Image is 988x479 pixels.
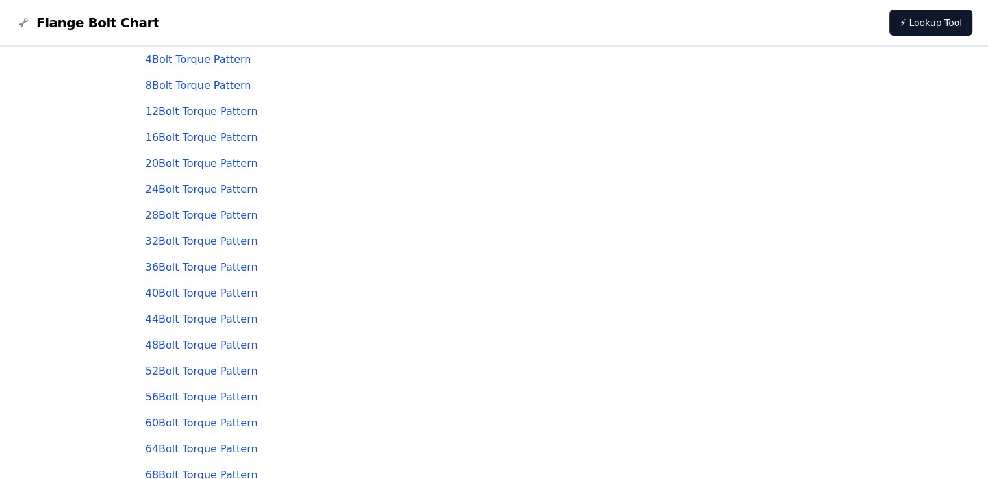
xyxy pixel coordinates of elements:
[146,53,251,66] a: 4Bolt Torque Pattern
[146,183,258,195] a: 24Bolt Torque Pattern
[146,417,258,429] a: 60Bolt Torque Pattern
[16,15,31,31] img: Flange Bolt Chart Logo
[146,131,258,143] a: 16Bolt Torque Pattern
[889,10,972,36] a: ⚡ Lookup Tool
[146,443,258,455] a: 64Bolt Torque Pattern
[36,14,159,32] span: Flange Bolt Chart
[146,235,258,247] a: 32Bolt Torque Pattern
[146,209,258,221] a: 28Bolt Torque Pattern
[146,287,258,299] a: 40Bolt Torque Pattern
[146,339,258,351] a: 48Bolt Torque Pattern
[146,79,251,92] a: 8Bolt Torque Pattern
[146,261,258,273] a: 36Bolt Torque Pattern
[16,14,159,32] a: Flange Bolt Chart LogoFlange Bolt Chart
[146,157,258,169] a: 20Bolt Torque Pattern
[146,365,258,377] a: 52Bolt Torque Pattern
[146,313,258,325] a: 44Bolt Torque Pattern
[146,391,258,403] a: 56Bolt Torque Pattern
[146,105,258,117] a: 12Bolt Torque Pattern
